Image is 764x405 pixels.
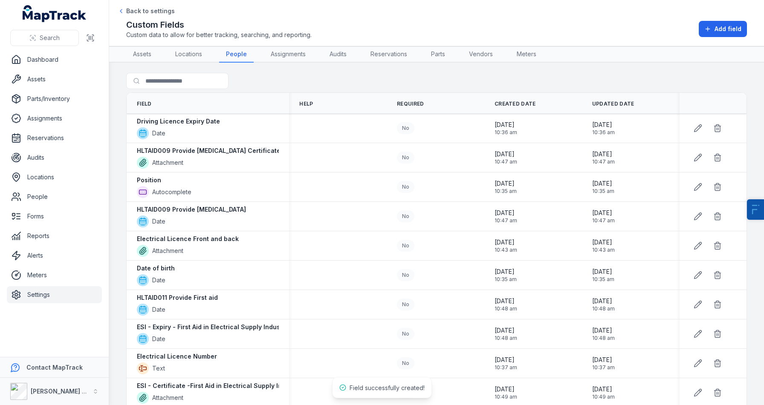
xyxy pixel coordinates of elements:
span: [DATE] [592,267,614,276]
a: Parts/Inventory [7,90,102,107]
span: 10:49 am [592,394,615,400]
span: 10:36 am [592,129,615,136]
span: 10:35 am [592,276,614,283]
strong: Electrical Licence Number [137,352,217,361]
span: [DATE] [592,179,614,188]
span: Updated Date [592,101,634,107]
span: [DATE] [592,121,615,129]
div: No [397,357,414,369]
span: Field [137,101,152,107]
span: [DATE] [592,385,615,394]
time: 07/10/2025, 10:48:33 am [495,297,517,312]
span: 10:35 am [495,276,517,283]
div: No [397,269,414,281]
strong: Contact MapTrack [26,364,83,371]
span: Custom data to allow for better tracking, searching, and reporting. [126,31,312,39]
span: 10:48 am [495,305,517,312]
span: Attachment [152,158,183,167]
time: 07/10/2025, 10:35:16 am [592,267,614,283]
span: 10:47 am [495,217,517,224]
button: Search [10,30,79,46]
span: [DATE] [592,209,615,217]
strong: Electrical Licence Front and back [137,235,239,243]
a: Meters [7,267,102,284]
span: Search [40,34,60,42]
span: Back to settings [126,7,175,15]
span: [DATE] [592,356,615,364]
a: MapTrack [23,5,87,22]
a: People [219,46,254,63]
a: Assignments [264,46,313,63]
a: Dashboard [7,51,102,68]
span: Field successfully created! [350,384,425,391]
span: 10:48 am [495,335,517,342]
span: 10:43 am [495,247,517,253]
a: Parts [424,46,452,63]
strong: HLTAID009 Provide [MEDICAL_DATA] Certificate [137,146,281,155]
time: 07/10/2025, 10:36:07 am [592,121,615,136]
span: [DATE] [592,150,615,158]
a: Reservations [364,46,414,63]
span: Date [152,129,165,138]
strong: Driving Licence Expiry Date [137,117,220,126]
span: 10:37 am [495,364,517,371]
span: 10:35 am [592,188,614,195]
span: 10:47 am [592,158,615,165]
span: [DATE] [495,356,517,364]
time: 07/10/2025, 10:48:33 am [592,297,615,312]
a: Vendors [462,46,500,63]
span: Attachment [152,394,183,402]
a: Alerts [7,247,102,264]
time: 07/10/2025, 10:37:30 am [495,356,517,371]
span: 10:48 am [592,335,615,342]
span: Date [152,217,165,226]
time: 07/10/2025, 10:35:35 am [592,179,614,195]
a: Assets [126,46,158,63]
span: Attachment [152,247,183,255]
span: [DATE] [495,267,517,276]
span: Date [152,335,165,343]
a: People [7,188,102,205]
span: [DATE] [495,179,517,188]
span: 10:35 am [495,188,517,195]
a: Locations [7,169,102,186]
div: No [397,210,414,222]
strong: HLTAID009 Provide [MEDICAL_DATA] [137,205,246,214]
span: [DATE] [592,297,615,305]
a: Audits [7,149,102,166]
span: Add field [715,25,741,33]
time: 07/10/2025, 10:37:30 am [592,356,615,371]
span: Text [152,364,165,373]
span: [DATE] [592,238,615,247]
span: Help [299,101,313,107]
div: No [397,240,414,252]
span: [DATE] [495,385,517,394]
a: Settings [7,286,102,303]
div: No [397,122,414,134]
a: Locations [168,46,209,63]
time: 07/10/2025, 10:43:41 am [495,238,517,253]
span: Autocomplete [152,188,191,196]
span: [DATE] [592,326,615,335]
span: Date [152,305,165,314]
span: 10:48 am [592,305,615,312]
a: Assets [7,71,102,88]
span: 10:47 am [495,158,517,165]
span: Created Date [495,101,536,107]
strong: Position [137,176,161,184]
time: 07/10/2025, 10:49:10 am [592,385,615,400]
a: Assignments [7,110,102,127]
time: 07/10/2025, 10:47:31 am [592,150,615,165]
span: [DATE] [495,209,517,217]
span: [DATE] [495,326,517,335]
time: 07/10/2025, 10:47:09 am [495,209,517,224]
strong: Date of birth [137,264,175,273]
span: 10:43 am [592,247,615,253]
strong: HLTAID011 Provide First aid [137,293,218,302]
time: 07/10/2025, 10:35:16 am [495,267,517,283]
a: Reservations [7,129,102,146]
span: 10:47 am [592,217,615,224]
time: 07/10/2025, 10:36:07 am [495,121,517,136]
div: No [397,328,414,340]
span: 10:49 am [495,394,517,400]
